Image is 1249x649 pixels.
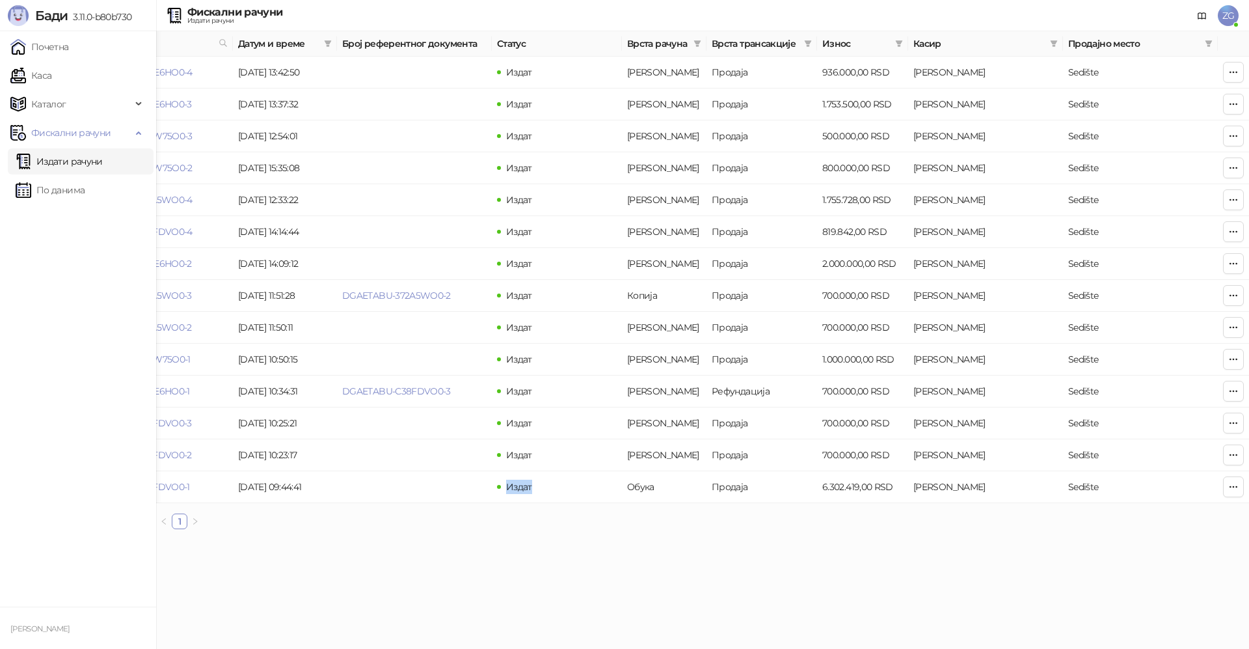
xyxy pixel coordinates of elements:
[324,40,332,48] span: filter
[1063,216,1218,248] td: Sedište
[492,31,622,57] th: Статус
[233,120,337,152] td: [DATE] 12:54:01
[706,376,817,407] td: Рефундација
[622,407,706,439] td: Аванс
[233,57,337,89] td: [DATE] 13:42:50
[706,57,817,89] td: Продаја
[622,89,706,120] td: Аванс
[706,439,817,471] td: Продаја
[506,130,532,142] span: Издат
[506,481,532,493] span: Издат
[1192,5,1213,26] a: Документација
[83,226,193,238] a: DGAETABU-C38FDVO0-4
[804,40,812,48] span: filter
[321,34,334,53] span: filter
[506,66,532,78] span: Издат
[908,248,1063,280] td: Zvezdan Gavrilović
[233,280,337,312] td: [DATE] 11:51:28
[622,31,706,57] th: Врста рачуна
[706,471,817,503] td: Продаја
[706,120,817,152] td: Продаја
[622,184,706,216] td: Аванс
[233,152,337,184] td: [DATE] 15:35:08
[817,439,908,471] td: 700.000,00 RSD
[908,216,1063,248] td: Zvezdan Gavrilović
[622,439,706,471] td: Аванс
[83,130,193,142] a: DGAETABU-9JGW75O0-3
[1063,471,1218,503] td: Sedište
[83,322,192,333] a: DGAETABU-372A5WO0-2
[506,194,532,206] span: Издат
[506,290,532,301] span: Издат
[1063,439,1218,471] td: Sedište
[1063,184,1218,216] td: Sedište
[817,344,908,376] td: 1.000.000,00 RSD
[31,91,66,117] span: Каталог
[233,216,337,248] td: [DATE] 14:14:44
[706,184,817,216] td: Продаја
[622,471,706,503] td: Обука
[1068,36,1200,51] span: Продајно место
[187,18,282,24] div: Издати рачуни
[156,514,172,529] button: left
[908,280,1063,312] td: Zvezdan Gavrilović
[908,120,1063,152] td: Zvezdan Gavrilović
[506,322,532,333] span: Издат
[706,152,817,184] td: Продаја
[908,471,1063,503] td: Zvezdan Gavrilović
[187,514,203,529] li: Следећа страна
[706,31,817,57] th: Врста трансакције
[908,31,1063,57] th: Касир
[1205,40,1213,48] span: filter
[233,407,337,439] td: [DATE] 10:25:21
[817,407,908,439] td: 700.000,00 RSD
[1218,5,1239,26] span: ZG
[156,514,172,529] li: Претходна страна
[817,248,908,280] td: 2.000.000,00 RSD
[172,514,187,529] li: 1
[506,385,532,397] span: Издат
[35,8,68,23] span: Бади
[622,120,706,152] td: Аванс
[1202,34,1215,53] span: filter
[801,34,814,53] span: filter
[10,62,51,89] a: Каса
[83,290,192,301] a: DGAETABU-372A5WO0-3
[233,89,337,120] td: [DATE] 13:37:32
[16,177,85,203] a: По данима
[817,216,908,248] td: 819.842,00 RSD
[238,36,319,51] span: Датум и време
[233,344,337,376] td: [DATE] 10:50:15
[83,417,192,429] a: DGAETABU-C38FDVO0-3
[817,376,908,407] td: 700.000,00 RSD
[172,514,187,529] a: 1
[10,34,69,60] a: Почетна
[908,312,1063,344] td: Zvezdan Gavrilović
[817,120,908,152] td: 500.000,00 RSD
[83,162,193,174] a: DGAETABU-9JGW75O0-2
[1063,376,1218,407] td: Sedište
[913,36,1045,51] span: Касир
[1047,34,1060,53] span: filter
[506,258,532,269] span: Издат
[506,162,532,174] span: Издат
[16,148,103,174] a: Издати рачуни
[8,5,29,26] img: Logo
[893,34,906,53] span: filter
[817,89,908,120] td: 1.753.500,00 RSD
[706,407,817,439] td: Продаја
[706,89,817,120] td: Продаја
[908,152,1063,184] td: Zvezdan Gavrilović
[693,40,701,48] span: filter
[706,344,817,376] td: Продаја
[31,120,111,146] span: Фискални рачуни
[233,184,337,216] td: [DATE] 12:33:22
[622,344,706,376] td: Аванс
[817,184,908,216] td: 1.755.728,00 RSD
[342,385,451,397] a: DGAETABU-C38FDVO0-3
[1063,280,1218,312] td: Sedište
[1063,248,1218,280] td: Sedište
[622,57,706,89] td: Аванс
[83,98,192,110] a: DGAETABU-GESE6HO0-3
[908,407,1063,439] td: Zvezdan Gavrilović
